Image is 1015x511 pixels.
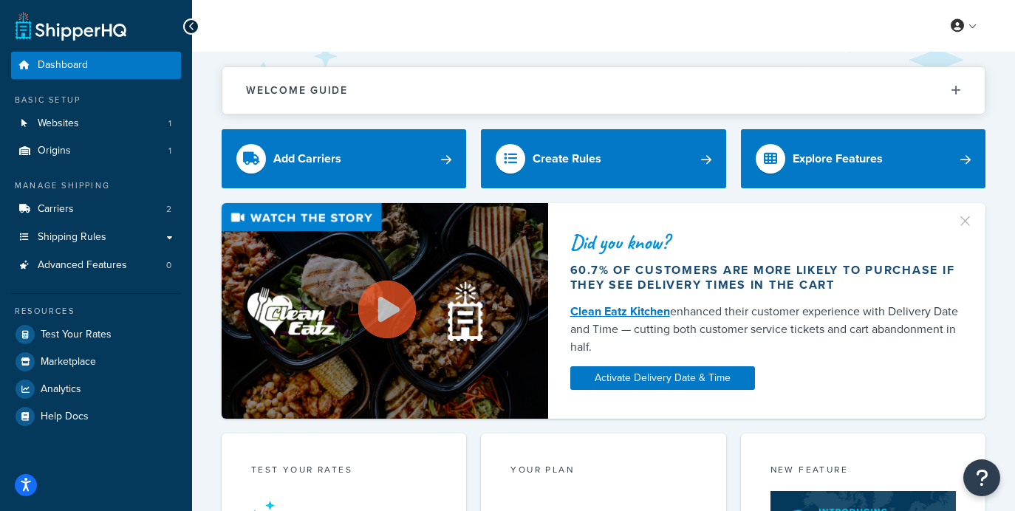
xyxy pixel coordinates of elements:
span: 0 [166,259,171,272]
a: Websites1 [11,110,181,137]
div: Your Plan [510,463,696,480]
span: Help Docs [41,411,89,423]
a: Carriers2 [11,196,181,223]
li: Carriers [11,196,181,223]
div: Test your rates [251,463,437,480]
div: enhanced their customer experience with Delivery Date and Time — cutting both customer service ti... [570,303,963,356]
span: 2 [166,203,171,216]
a: Clean Eatz Kitchen [570,303,670,320]
a: Origins1 [11,137,181,165]
span: 1 [168,145,171,157]
span: Shipping Rules [38,231,106,244]
a: Activate Delivery Date & Time [570,366,755,390]
a: Add Carriers [222,129,466,188]
span: Dashboard [38,59,88,72]
a: Advanced Features0 [11,252,181,279]
span: Carriers [38,203,74,216]
li: Origins [11,137,181,165]
a: Test Your Rates [11,321,181,348]
a: Analytics [11,376,181,402]
div: Resources [11,305,181,318]
span: 1 [168,117,171,130]
div: New Feature [770,463,956,480]
a: Create Rules [481,129,725,188]
h2: Welcome Guide [246,85,348,96]
div: Explore Features [793,148,883,169]
div: Manage Shipping [11,179,181,192]
li: Websites [11,110,181,137]
span: Analytics [41,383,81,396]
button: Open Resource Center [963,459,1000,496]
span: Test Your Rates [41,329,112,341]
a: Explore Features [741,129,985,188]
div: Did you know? [570,232,963,253]
li: Advanced Features [11,252,181,279]
div: Basic Setup [11,94,181,106]
img: Video thumbnail [222,203,548,418]
button: Welcome Guide [222,67,985,114]
a: Shipping Rules [11,224,181,251]
span: Advanced Features [38,259,127,272]
div: 60.7% of customers are more likely to purchase if they see delivery times in the cart [570,263,963,292]
span: Marketplace [41,356,96,368]
a: Help Docs [11,403,181,430]
a: Dashboard [11,52,181,79]
div: Create Rules [533,148,601,169]
span: Origins [38,145,71,157]
span: Websites [38,117,79,130]
a: Marketplace [11,349,181,375]
div: Add Carriers [273,148,341,169]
